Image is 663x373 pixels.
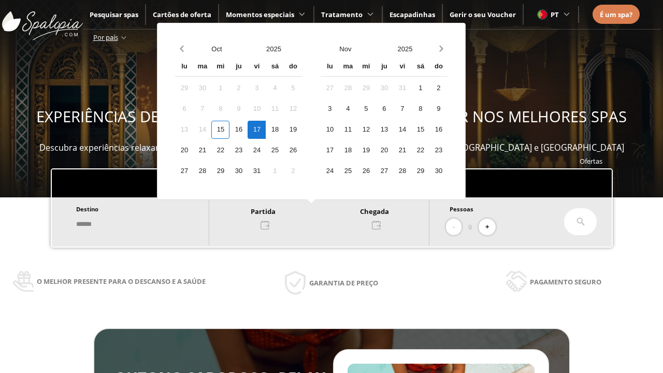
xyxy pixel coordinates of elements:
[600,9,632,20] a: É um spa?
[248,100,266,118] div: 10
[248,79,266,97] div: 3
[339,58,357,76] div: ma
[357,141,375,160] div: 19
[375,100,393,118] div: 6
[393,121,411,139] div: 14
[321,162,339,180] div: 24
[211,121,229,139] div: 15
[339,100,357,118] div: 4
[468,221,472,233] span: 0
[339,79,357,97] div: 28
[429,121,448,139] div: 16
[193,141,211,160] div: 21
[175,121,193,139] div: 13
[580,156,602,166] a: Ofertas
[153,10,211,19] a: Cartões de oferta
[375,141,393,160] div: 20
[248,141,266,160] div: 24
[321,79,339,97] div: 27
[530,276,601,288] span: Pagamento seguro
[284,58,302,76] div: do
[193,100,211,118] div: 7
[266,162,284,180] div: 1
[393,58,411,76] div: vi
[435,40,448,58] button: Next month
[248,121,266,139] div: 17
[411,141,429,160] div: 22
[357,58,375,76] div: mi
[211,162,229,180] div: 29
[193,162,211,180] div: 28
[446,219,462,236] button: -
[211,100,229,118] div: 8
[390,10,435,19] a: Escapadinhas
[309,277,378,289] span: Garantia de preço
[411,121,429,139] div: 15
[321,100,339,118] div: 3
[188,40,245,58] button: Open months overlay
[36,106,627,127] span: EXPERIÊNCIAS DE BEM-ESTAR PARA OFERECER E APROVEITAR NOS MELHORES SPAS
[93,33,118,42] span: Por país
[229,100,248,118] div: 9
[357,79,375,97] div: 29
[193,121,211,139] div: 14
[175,141,193,160] div: 20
[450,10,516,19] a: Gerir o seu Voucher
[175,40,188,58] button: Previous month
[393,141,411,160] div: 21
[266,79,284,97] div: 4
[321,79,448,180] div: Calendar days
[429,79,448,97] div: 2
[76,205,98,213] span: Destino
[175,162,193,180] div: 27
[175,58,302,180] div: Calendar wrapper
[39,142,624,153] span: Descubra experiências relaxantes, desfrute e ofereça momentos de bem-estar em mais de 400 spas em...
[393,162,411,180] div: 28
[284,121,302,139] div: 19
[357,162,375,180] div: 26
[284,141,302,160] div: 26
[321,58,448,180] div: Calendar wrapper
[339,162,357,180] div: 25
[266,100,284,118] div: 11
[339,141,357,160] div: 18
[321,141,339,160] div: 17
[266,141,284,160] div: 25
[284,100,302,118] div: 12
[193,58,211,76] div: ma
[229,162,248,180] div: 30
[479,219,496,236] button: +
[411,100,429,118] div: 8
[429,162,448,180] div: 30
[375,40,435,58] button: Open years overlay
[429,58,448,76] div: do
[245,40,302,58] button: Open years overlay
[429,100,448,118] div: 9
[193,79,211,97] div: 30
[284,79,302,97] div: 5
[411,162,429,180] div: 29
[90,10,138,19] a: Pesquisar spas
[393,100,411,118] div: 7
[411,79,429,97] div: 1
[429,141,448,160] div: 23
[211,58,229,76] div: mi
[175,58,193,76] div: lu
[229,79,248,97] div: 2
[357,121,375,139] div: 12
[2,1,83,40] img: ImgLogoSpalopia.BvClDcEz.svg
[393,79,411,97] div: 31
[450,205,473,213] span: Pessoas
[175,79,302,180] div: Calendar days
[284,162,302,180] div: 2
[229,58,248,76] div: ju
[375,58,393,76] div: ju
[357,100,375,118] div: 5
[411,58,429,76] div: sá
[266,58,284,76] div: sá
[375,121,393,139] div: 13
